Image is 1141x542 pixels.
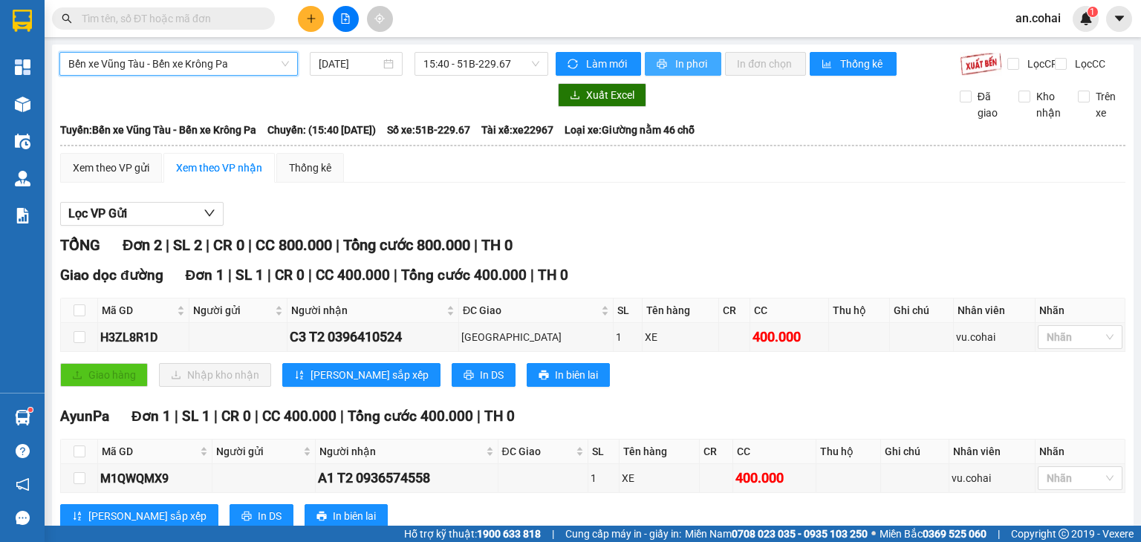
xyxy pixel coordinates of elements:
[319,443,482,460] span: Người nhận
[956,329,1033,345] div: vu.cohai
[954,298,1036,323] th: Nhân viên
[452,363,516,387] button: printerIn DS
[318,468,495,489] div: A1 T2 0936574558
[480,367,504,383] span: In DS
[289,160,331,176] div: Thống kê
[15,171,30,186] img: warehouse-icon
[131,408,171,425] span: Đơn 1
[477,408,481,425] span: |
[235,267,264,284] span: SL 1
[290,327,456,347] div: C3 T2 0396410524
[1039,302,1121,319] div: Nhãn
[404,526,541,542] span: Hỗ trợ kỹ thuật:
[1106,6,1132,32] button: caret-down
[719,298,750,323] th: CR
[133,40,187,51] span: [DATE] 18:07
[570,90,580,102] span: download
[343,236,470,254] span: Tổng cước 800.000
[60,408,109,425] span: AyunPa
[556,52,641,76] button: syncLàm mới
[16,444,30,458] span: question-circle
[620,440,700,464] th: Tên hàng
[401,267,527,284] span: Tổng cước 400.000
[880,526,986,542] span: Miền Bắc
[7,54,81,77] h2: E83KPB32
[348,408,473,425] span: Tổng cước 400.000
[100,328,186,347] div: H3ZL8R1D
[700,440,733,464] th: CR
[88,508,207,524] span: [PERSON_NAME] sắp xếp
[474,236,478,254] span: |
[538,267,568,284] span: TH 0
[890,298,954,323] th: Ghi chú
[159,363,271,387] button: downloadNhập kho nhận
[173,236,202,254] span: SL 2
[60,363,148,387] button: uploadGiao hàng
[539,370,549,382] span: printer
[98,464,212,493] td: M1QWQMX9
[306,13,316,24] span: plus
[16,511,30,525] span: message
[1079,12,1093,25] img: icon-new-feature
[68,53,289,75] span: Bến xe Vũng Tàu - Bến xe Krông Pa
[15,97,30,112] img: warehouse-icon
[374,13,385,24] span: aim
[591,470,617,486] div: 1
[298,6,324,32] button: plus
[645,329,715,345] div: XE
[176,160,262,176] div: Xem theo VP nhận
[258,508,282,524] span: In DS
[193,302,272,319] span: Người gửi
[166,236,169,254] span: |
[60,504,218,528] button: sort-ascending[PERSON_NAME] sắp xếp
[291,302,443,319] span: Người nhận
[477,528,541,540] strong: 1900 633 818
[463,302,598,319] span: ĐC Giao
[614,298,643,323] th: SL
[102,302,174,319] span: Mã GD
[305,504,388,528] button: printerIn biên lai
[15,134,30,149] img: warehouse-icon
[316,511,327,523] span: printer
[98,323,189,352] td: H3ZL8R1D
[1090,88,1126,121] span: Trên xe
[1088,7,1098,17] sup: 1
[255,408,259,425] span: |
[73,160,149,176] div: Xem theo VP gửi
[616,329,640,345] div: 1
[685,526,868,542] span: Miền Nam
[871,531,876,537] span: ⚪️
[1069,56,1108,72] span: Lọc CC
[123,236,162,254] span: Đơn 2
[502,443,573,460] span: ĐC Giao
[810,52,897,76] button: bar-chartThống kê
[311,367,429,383] span: [PERSON_NAME] sắp xếp
[565,526,681,542] span: Cung cấp máy in - giấy in:
[267,122,376,138] span: Chuyến: (15:40 [DATE])
[840,56,885,72] span: Thống kê
[558,83,646,107] button: downloadXuất Excel
[657,59,669,71] span: printer
[214,408,218,425] span: |
[1030,88,1067,121] span: Kho nhận
[62,13,72,24] span: search
[530,267,534,284] span: |
[333,508,376,524] span: In biên lai
[308,267,312,284] span: |
[228,267,232,284] span: |
[282,363,441,387] button: sort-ascending[PERSON_NAME] sắp xếp
[13,10,32,32] img: logo-vxr
[294,370,305,382] span: sort-ascending
[262,408,337,425] span: CC 400.000
[1059,529,1069,539] span: copyright
[72,511,82,523] span: sort-ascending
[275,267,305,284] span: CR 0
[645,52,721,76] button: printerIn phơi
[568,59,580,71] span: sync
[340,13,351,24] span: file-add
[133,72,161,90] span: Gửi:
[552,526,554,542] span: |
[340,408,344,425] span: |
[82,10,257,27] input: Tìm tên, số ĐT hoặc mã đơn
[972,88,1008,121] span: Đã giao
